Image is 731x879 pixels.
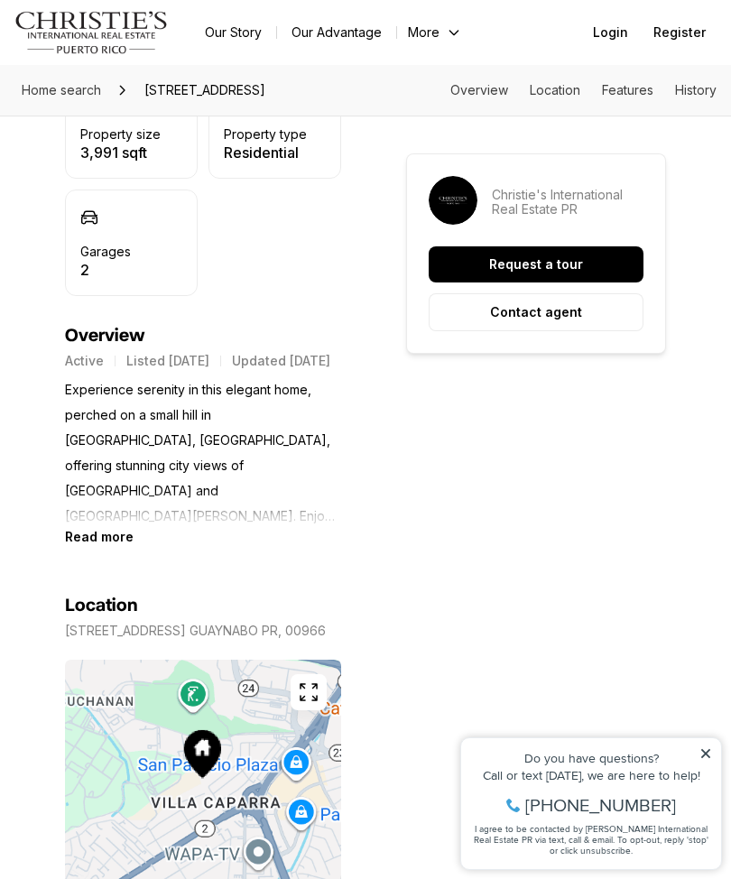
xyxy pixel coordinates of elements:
a: Our Story [190,20,276,45]
nav: Page section menu [450,83,717,97]
p: Christie's International Real Estate PR [492,188,643,217]
p: Garages [80,245,131,259]
p: Property size [80,127,161,142]
p: 2 [80,263,131,277]
p: 3,991 sqft [80,145,161,160]
div: Do you have questions? [19,41,261,53]
span: [STREET_ADDRESS] [137,76,273,105]
h4: Overview [65,325,341,347]
span: [PHONE_NUMBER] [74,85,225,103]
p: Active [65,354,104,368]
p: Contact agent [490,305,582,319]
span: I agree to be contacted by [PERSON_NAME] International Real Estate PR via text, call & email. To ... [23,111,257,145]
p: Request a tour [489,257,583,272]
button: Register [643,14,717,51]
a: Skip to: Features [602,82,653,97]
span: Register [653,25,706,40]
span: Login [593,25,628,40]
a: Our Advantage [277,20,396,45]
p: Residential [224,145,307,160]
a: Skip to: Location [530,82,580,97]
button: More [397,20,473,45]
p: Listed [DATE] [126,354,209,368]
button: Read more [65,529,134,544]
div: Call or text [DATE], we are here to help! [19,58,261,70]
h4: Location [65,595,138,616]
span: Home search [22,82,101,97]
img: logo [14,11,169,54]
p: [STREET_ADDRESS] GUAYNABO PR, 00966 [65,624,326,638]
a: Skip to: Overview [450,82,508,97]
a: Skip to: History [675,82,717,97]
button: Request a tour [429,246,643,282]
a: Home search [14,76,108,105]
p: Property type [224,127,307,142]
p: Experience serenity in this elegant home, perched on a small hill in [GEOGRAPHIC_DATA], [GEOGRAPH... [65,377,341,529]
button: Login [582,14,639,51]
p: Updated [DATE] [232,354,330,368]
button: Contact agent [429,293,643,331]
